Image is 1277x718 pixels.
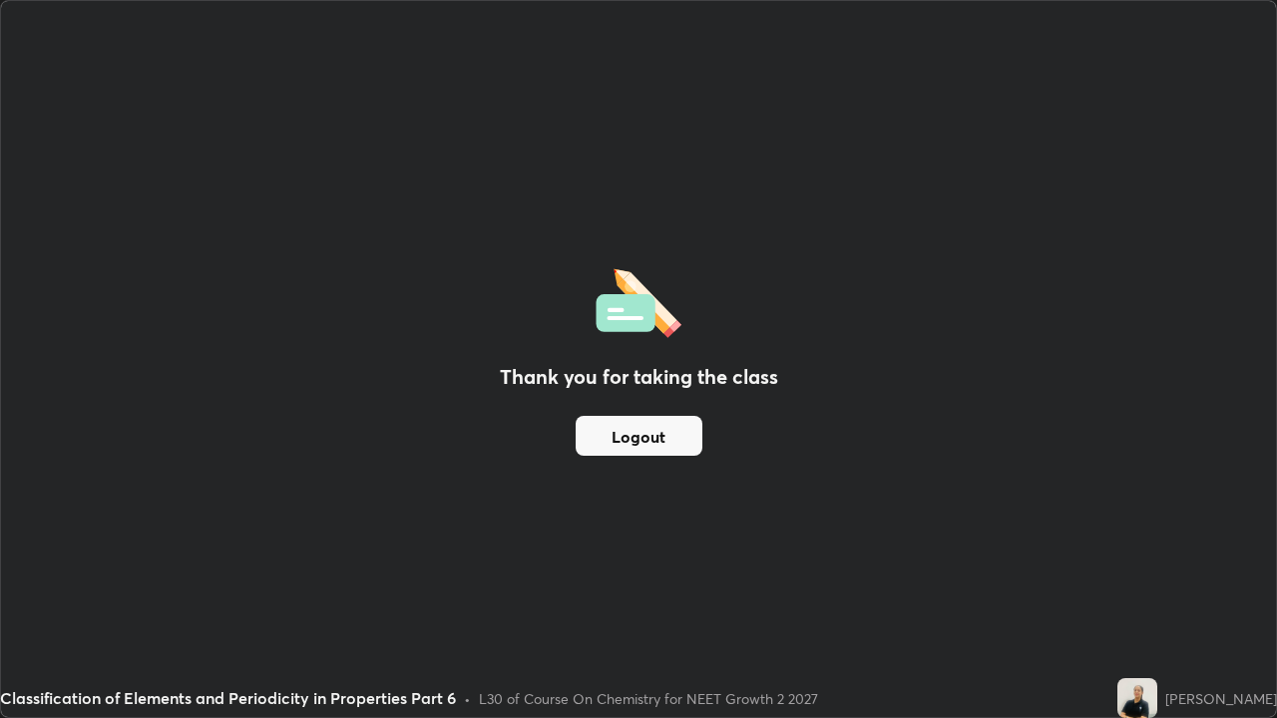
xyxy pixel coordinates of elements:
div: [PERSON_NAME] [1165,688,1277,709]
div: • [464,688,471,709]
div: L30 of Course On Chemistry for NEET Growth 2 2027 [479,688,818,709]
img: offlineFeedback.1438e8b3.svg [596,262,681,338]
img: 332d395ef1f14294aa6d42b3991fd35f.jpg [1117,678,1157,718]
button: Logout [576,416,702,456]
h2: Thank you for taking the class [500,362,778,392]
